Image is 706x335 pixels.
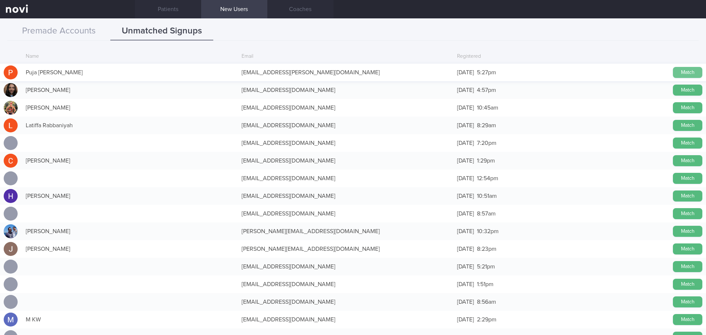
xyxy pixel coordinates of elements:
[238,189,454,203] div: [EMAIL_ADDRESS][DOMAIN_NAME]
[110,22,213,40] button: Unmatched Signups
[477,87,496,93] span: 4:57pm
[457,70,474,75] span: [DATE]
[457,105,474,111] span: [DATE]
[477,281,493,287] span: 1:51pm
[238,224,454,239] div: [PERSON_NAME][EMAIL_ADDRESS][DOMAIN_NAME]
[477,70,496,75] span: 5:27pm
[673,120,702,131] button: Match
[22,50,238,64] div: Name
[457,281,474,287] span: [DATE]
[457,122,474,128] span: [DATE]
[477,211,496,217] span: 8:57am
[673,155,702,166] button: Match
[238,136,454,150] div: [EMAIL_ADDRESS][DOMAIN_NAME]
[673,102,702,113] button: Match
[238,100,454,115] div: [EMAIL_ADDRESS][DOMAIN_NAME]
[477,193,497,199] span: 10:51am
[238,50,454,64] div: Email
[238,277,454,292] div: [EMAIL_ADDRESS][DOMAIN_NAME]
[22,312,238,327] div: M KW
[22,118,238,133] div: Latiffa Rabbaniyah
[673,296,702,307] button: Match
[457,140,474,146] span: [DATE]
[22,83,238,97] div: [PERSON_NAME]
[457,158,474,164] span: [DATE]
[673,190,702,202] button: Match
[457,228,474,234] span: [DATE]
[453,50,669,64] div: Registered
[673,261,702,272] button: Match
[22,100,238,115] div: [PERSON_NAME]
[238,153,454,168] div: [EMAIL_ADDRESS][DOMAIN_NAME]
[477,122,496,128] span: 8:29am
[457,246,474,252] span: [DATE]
[673,226,702,237] button: Match
[238,206,454,221] div: [EMAIL_ADDRESS][DOMAIN_NAME]
[457,317,474,322] span: [DATE]
[22,189,238,203] div: [PERSON_NAME]
[673,314,702,325] button: Match
[477,105,498,111] span: 10:45am
[457,175,474,181] span: [DATE]
[7,22,110,40] button: Premade Accounts
[673,67,702,78] button: Match
[238,83,454,97] div: [EMAIL_ADDRESS][DOMAIN_NAME]
[457,264,474,270] span: [DATE]
[457,211,474,217] span: [DATE]
[238,118,454,133] div: [EMAIL_ADDRESS][DOMAIN_NAME]
[22,224,238,239] div: [PERSON_NAME]
[477,228,499,234] span: 10:32pm
[457,299,474,305] span: [DATE]
[238,65,454,80] div: [EMAIL_ADDRESS][PERSON_NAME][DOMAIN_NAME]
[457,193,474,199] span: [DATE]
[457,87,474,93] span: [DATE]
[673,173,702,184] button: Match
[673,243,702,254] button: Match
[238,312,454,327] div: [EMAIL_ADDRESS][DOMAIN_NAME]
[22,65,238,80] div: Puja [PERSON_NAME]
[477,317,496,322] span: 2:29pm
[238,171,454,186] div: [EMAIL_ADDRESS][DOMAIN_NAME]
[477,264,495,270] span: 5:21pm
[673,279,702,290] button: Match
[477,299,496,305] span: 8:56am
[22,153,238,168] div: [PERSON_NAME]
[477,140,496,146] span: 7:20pm
[477,175,498,181] span: 12:54pm
[238,242,454,256] div: [PERSON_NAME][EMAIL_ADDRESS][DOMAIN_NAME]
[22,242,238,256] div: [PERSON_NAME]
[238,295,454,309] div: [EMAIL_ADDRESS][DOMAIN_NAME]
[477,158,495,164] span: 1:29pm
[673,138,702,149] button: Match
[477,246,496,252] span: 8:23pm
[673,85,702,96] button: Match
[673,208,702,219] button: Match
[238,259,454,274] div: [EMAIL_ADDRESS][DOMAIN_NAME]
